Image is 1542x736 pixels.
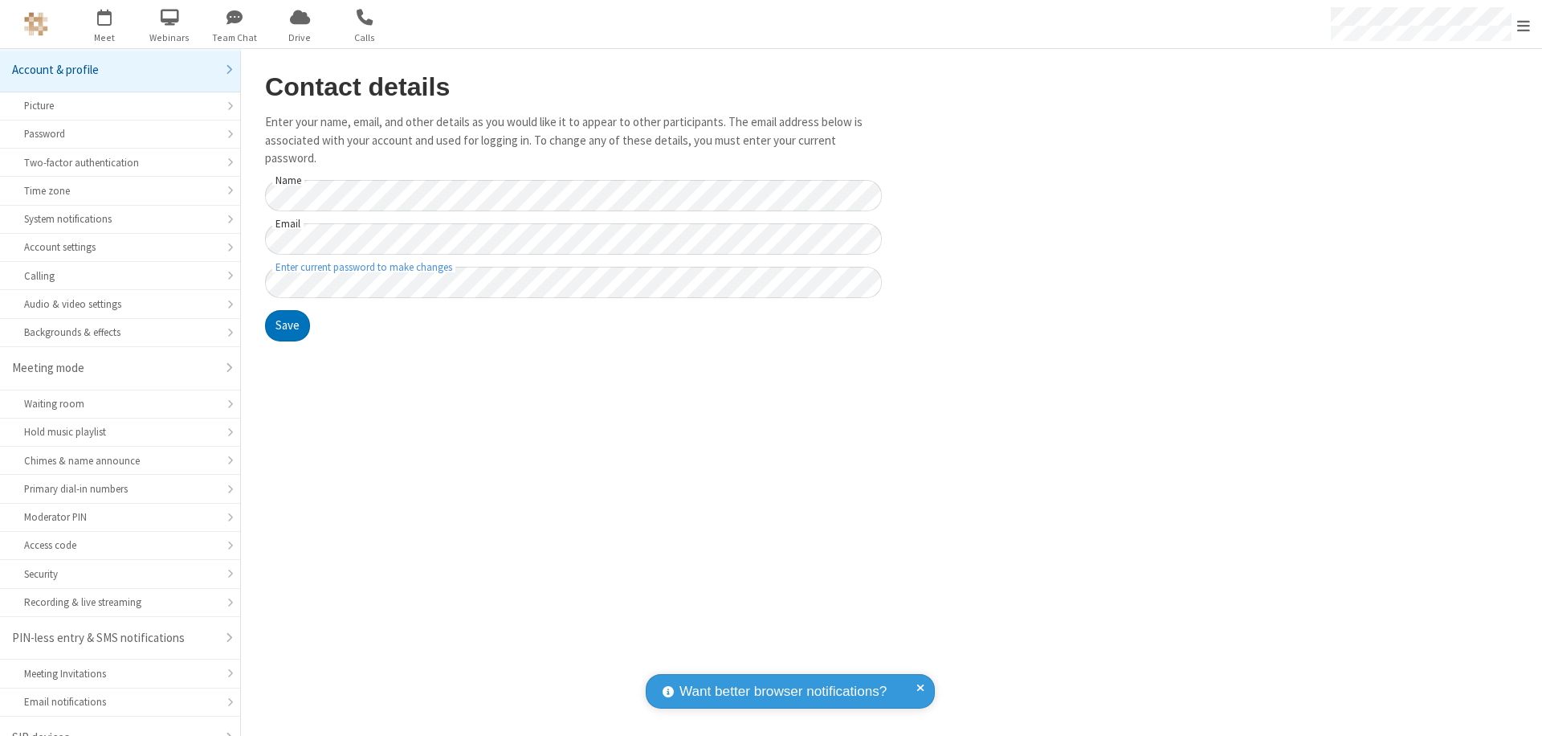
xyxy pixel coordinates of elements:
div: Email notifications [24,694,216,709]
div: Hold music playlist [24,424,216,440]
input: Enter current password to make changes [265,267,882,298]
img: QA Selenium DO NOT DELETE OR CHANGE [24,12,48,36]
div: Calling [24,268,216,284]
iframe: Chat [1502,694,1530,725]
h2: Contact details [265,73,882,101]
div: Audio & video settings [24,296,216,312]
div: Two-factor authentication [24,155,216,170]
button: Save [265,310,310,342]
div: Time zone [24,183,216,198]
div: Meeting mode [12,359,216,378]
div: Recording & live streaming [24,595,216,610]
span: Meet [75,31,135,45]
div: Chimes & name announce [24,453,216,468]
div: Meeting Invitations [24,666,216,681]
div: Waiting room [24,396,216,411]
div: Access code [24,538,216,553]
input: Name [265,180,882,211]
div: Backgrounds & effects [24,325,216,340]
div: Primary dial-in numbers [24,481,216,497]
div: System notifications [24,211,216,227]
div: Account settings [24,239,216,255]
div: Security [24,566,216,582]
span: Webinars [140,31,200,45]
div: Password [24,126,216,141]
div: Account & profile [12,61,216,80]
div: PIN-less entry & SMS notifications [12,629,216,648]
div: Moderator PIN [24,509,216,525]
span: Calls [335,31,395,45]
span: Drive [270,31,330,45]
p: Enter your name, email, and other details as you would like it to appear to other participants. T... [265,113,882,168]
span: Want better browser notifications? [679,681,887,702]
div: Picture [24,98,216,113]
input: Email [265,223,882,255]
span: Team Chat [205,31,265,45]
